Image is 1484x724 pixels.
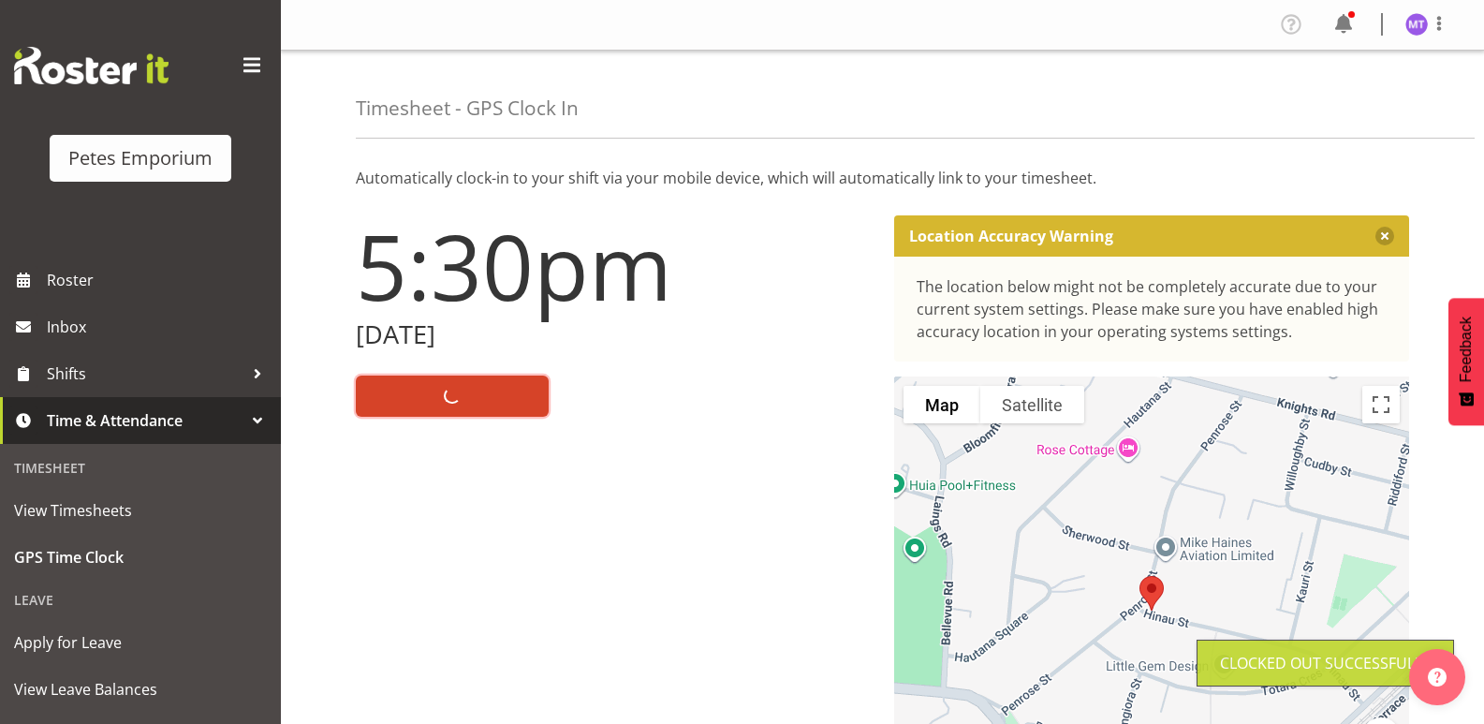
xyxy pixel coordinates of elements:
[14,675,267,703] span: View Leave Balances
[909,227,1113,245] p: Location Accuracy Warning
[47,266,272,294] span: Roster
[356,215,872,317] h1: 5:30pm
[5,534,276,581] a: GPS Time Clock
[14,628,267,657] span: Apply for Leave
[1220,652,1431,674] div: Clocked out Successfully
[5,581,276,619] div: Leave
[14,543,267,571] span: GPS Time Clock
[5,619,276,666] a: Apply for Leave
[47,406,243,435] span: Time & Attendance
[356,97,579,119] h4: Timesheet - GPS Clock In
[1405,13,1428,36] img: mya-taupawa-birkhead5814.jpg
[1458,317,1475,382] span: Feedback
[14,47,169,84] img: Rosterit website logo
[1375,227,1394,245] button: Close message
[904,386,980,423] button: Show street map
[47,313,272,341] span: Inbox
[917,275,1388,343] div: The location below might not be completely accurate due to your current system settings. Please m...
[356,167,1409,189] p: Automatically clock-in to your shift via your mobile device, which will automatically link to you...
[5,449,276,487] div: Timesheet
[47,360,243,388] span: Shifts
[68,144,213,172] div: Petes Emporium
[980,386,1084,423] button: Show satellite imagery
[356,320,872,349] h2: [DATE]
[1448,298,1484,425] button: Feedback - Show survey
[5,666,276,713] a: View Leave Balances
[5,487,276,534] a: View Timesheets
[1428,668,1447,687] img: help-xxl-2.png
[14,496,267,525] span: View Timesheets
[1362,386,1400,423] button: Toggle fullscreen view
